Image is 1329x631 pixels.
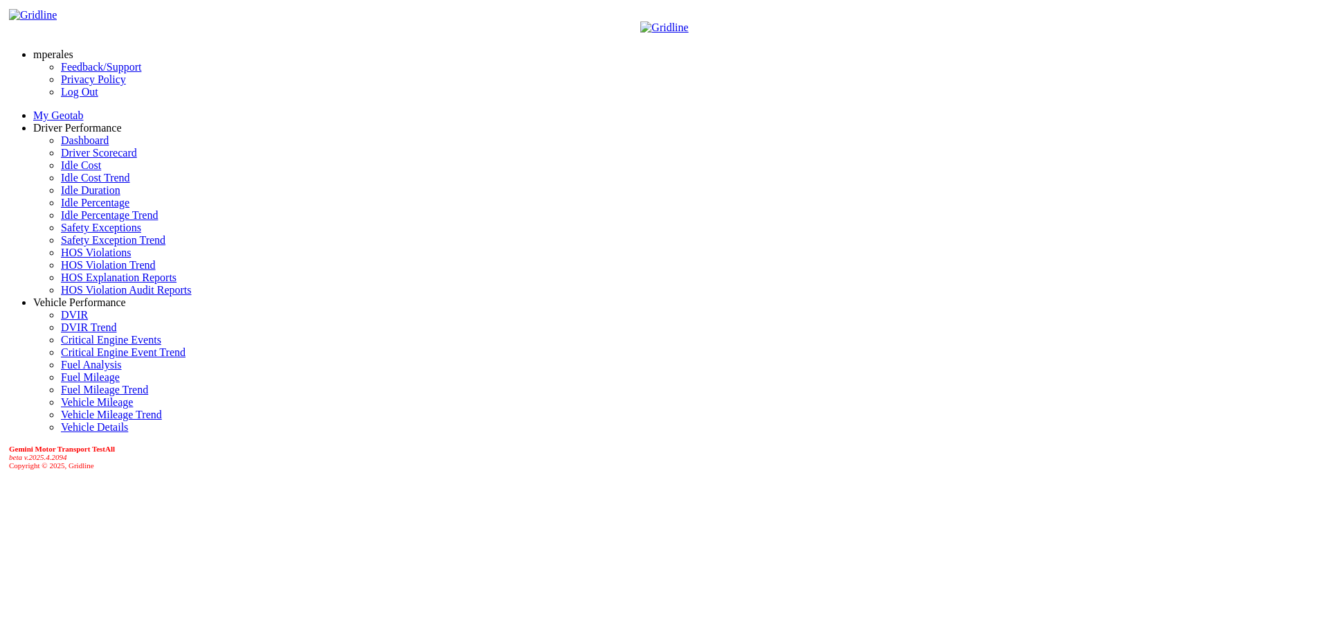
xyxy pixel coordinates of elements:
[61,61,141,73] a: Feedback/Support
[61,209,158,221] a: Idle Percentage Trend
[61,421,128,433] a: Vehicle Details
[61,371,120,383] a: Fuel Mileage
[61,384,148,396] a: Fuel Mileage Trend
[33,48,73,60] a: mperales
[61,334,161,346] a: Critical Engine Events
[61,321,116,333] a: DVIR Trend
[61,346,186,358] a: Critical Engine Event Trend
[9,445,115,453] b: Gemini Motor Transport TestAll
[61,134,109,146] a: Dashboard
[61,309,88,321] a: DVIR
[61,247,131,258] a: HOS Violations
[61,396,133,408] a: Vehicle Mileage
[9,9,57,21] img: Gridline
[61,147,137,159] a: Driver Scorecard
[61,86,98,98] a: Log Out
[61,234,165,246] a: Safety Exception Trend
[33,122,122,134] a: Driver Performance
[61,159,101,171] a: Idle Cost
[61,284,192,296] a: HOS Violation Audit Reports
[640,21,688,34] img: Gridline
[61,197,129,208] a: Idle Percentage
[9,445,1323,470] div: Copyright © 2025, Gridline
[33,296,126,308] a: Vehicle Performance
[61,272,177,283] a: HOS Explanation Reports
[61,184,120,196] a: Idle Duration
[9,453,67,461] i: beta v.2025.4.2094
[61,409,162,420] a: Vehicle Mileage Trend
[61,172,130,184] a: Idle Cost Trend
[61,259,156,271] a: HOS Violation Trend
[33,109,83,121] a: My Geotab
[61,359,122,371] a: Fuel Analysis
[61,73,126,85] a: Privacy Policy
[61,222,141,233] a: Safety Exceptions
